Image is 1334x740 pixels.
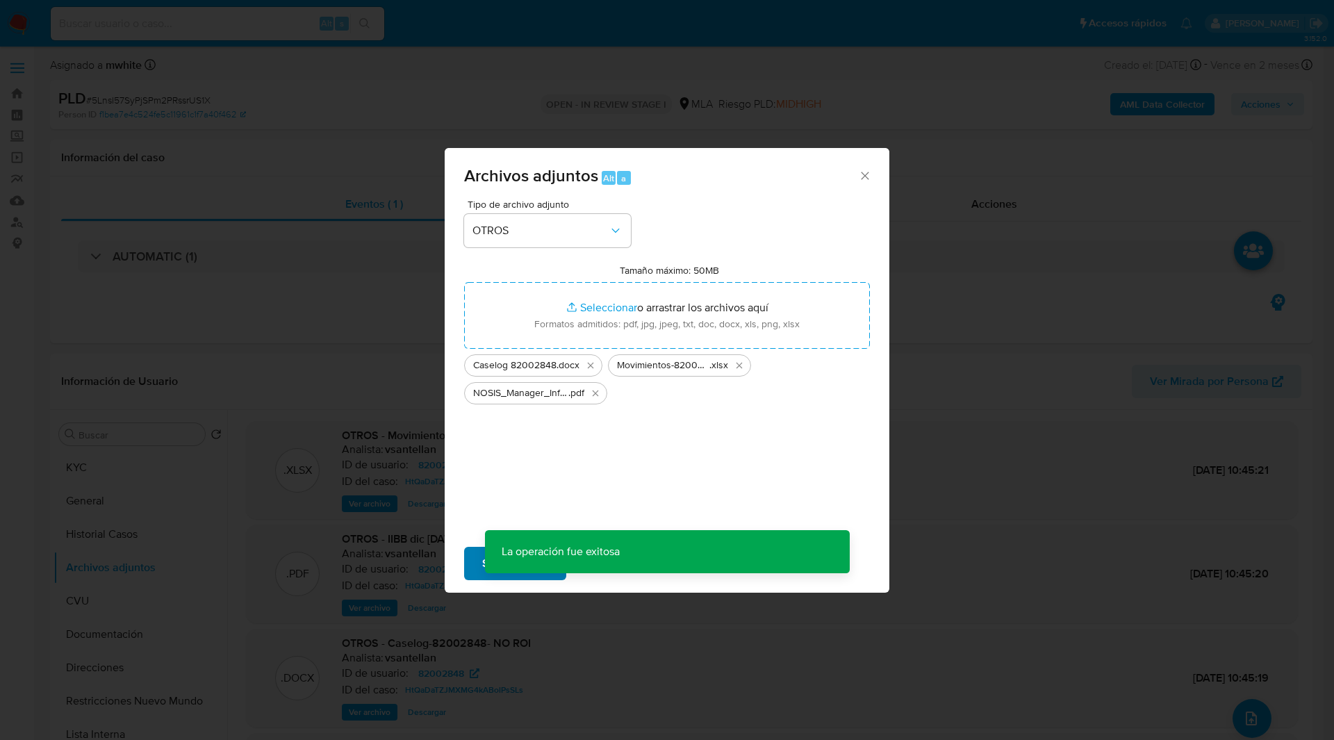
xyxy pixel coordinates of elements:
[709,359,728,372] span: .xlsx
[464,163,598,188] span: Archivos adjuntos
[568,386,584,400] span: .pdf
[464,547,566,580] button: Subir archivo
[621,172,626,185] span: a
[485,530,636,573] p: La operación fue exitosa
[557,359,579,372] span: .docx
[473,359,557,372] span: Caselog 82002848
[472,224,609,238] span: OTROS
[731,357,748,374] button: Eliminar Movimientos-82002848.xlsx
[464,349,870,404] ul: Archivos seleccionados
[468,199,634,209] span: Tipo de archivo adjunto
[482,548,548,579] span: Subir archivo
[617,359,709,372] span: Movimientos-82002848
[858,169,871,181] button: Cerrar
[620,264,719,277] label: Tamaño máximo: 50MB
[473,386,568,400] span: NOSIS_Manager_InformeIndividual_20183938283_654932_20250813102146
[590,548,635,579] span: Cancelar
[587,385,604,402] button: Eliminar NOSIS_Manager_InformeIndividual_20183938283_654932_20250813102146.pdf
[582,357,599,374] button: Eliminar Caselog 82002848.docx
[464,214,631,247] button: OTROS
[603,172,614,185] span: Alt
